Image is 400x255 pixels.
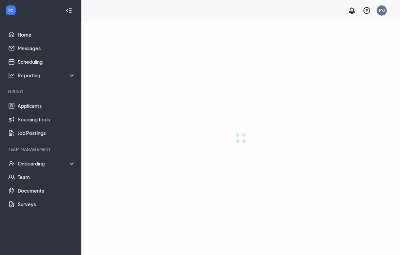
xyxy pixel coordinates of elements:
svg: Collapse [65,7,72,14]
a: Scheduling [18,55,76,68]
svg: Notifications [348,6,356,15]
div: Team Management [8,146,74,152]
div: Onboarding [18,160,76,167]
a: Home [18,28,76,41]
svg: WorkstreamLogo [7,7,14,14]
a: Job Postings [18,126,76,140]
a: Applicants [18,99,76,113]
a: Team [18,170,76,184]
svg: QuestionInfo [363,6,371,15]
div: M0 [379,7,385,13]
svg: Analysis [8,72,15,79]
div: Hiring [8,89,74,95]
a: Messages [18,41,76,55]
a: Sourcing Tools [18,113,76,126]
a: Documents [18,184,76,197]
a: Surveys [18,197,76,211]
svg: UserCheck [8,160,15,167]
div: Reporting [18,72,76,79]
